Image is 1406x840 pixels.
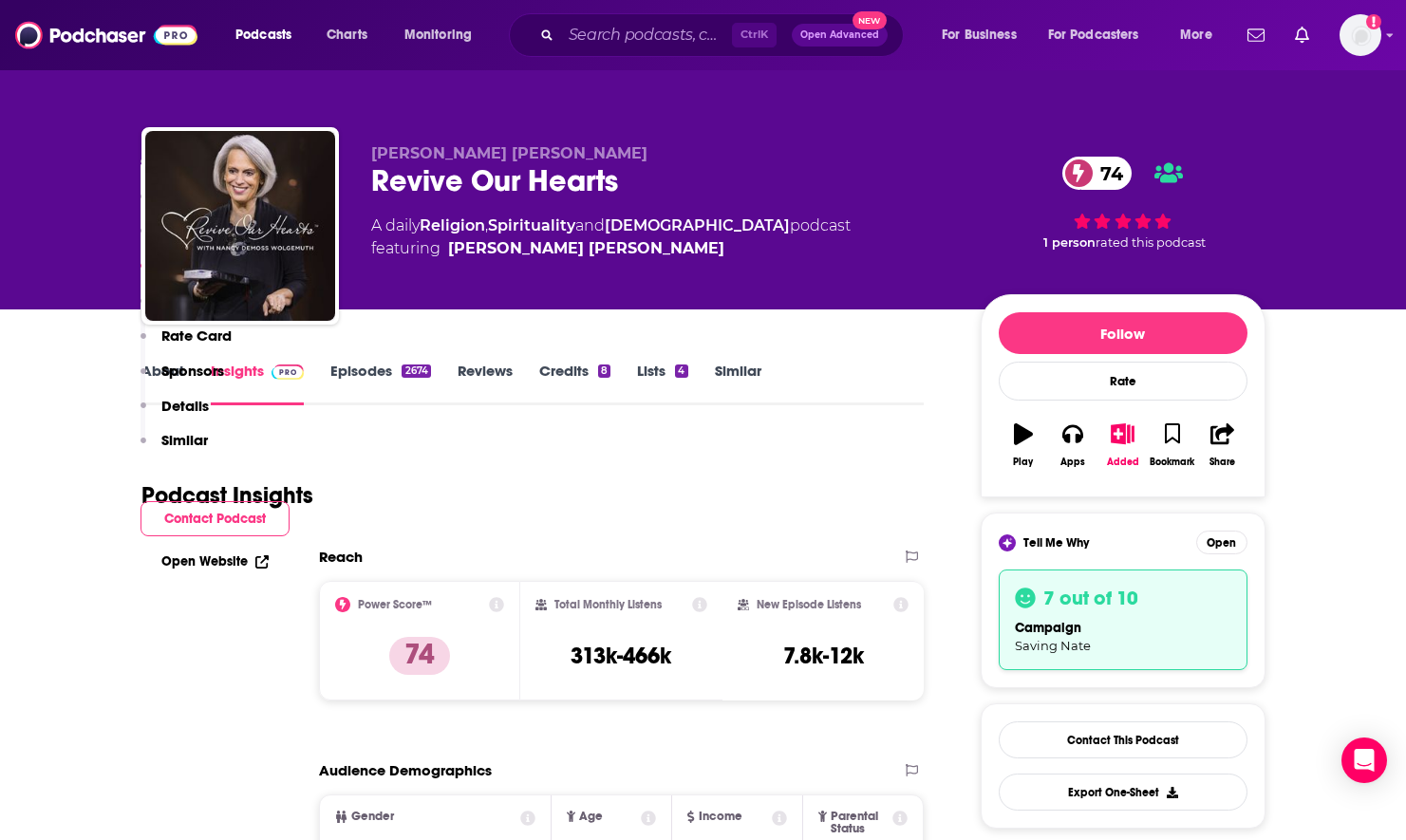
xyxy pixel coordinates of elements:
span: Open Advanced [800,30,879,40]
h3: 7.8k-12k [783,642,864,670]
button: Play [999,411,1048,479]
button: Share [1197,411,1247,479]
span: Parental Status [831,811,890,835]
div: Added [1107,457,1139,468]
div: 4 [675,364,687,378]
a: Credits8 [539,362,610,405]
div: Share [1209,457,1235,468]
span: [PERSON_NAME] [PERSON_NAME] [371,144,647,162]
a: [DEMOGRAPHIC_DATA] [605,216,790,234]
h2: New Episode Listens [757,598,861,611]
a: Nancy DeMoss Wolgemuth [448,237,724,260]
img: Podchaser - Follow, Share and Rate Podcasts [15,17,197,53]
div: 8 [598,364,610,378]
button: open menu [928,20,1040,50]
button: Bookmark [1148,411,1197,479]
a: Lists4 [637,362,687,405]
span: New [853,11,887,29]
h2: Reach [319,548,363,566]
p: Sponsors [161,362,224,380]
div: Open Intercom Messenger [1341,737,1387,783]
div: Bookmark [1150,457,1194,468]
h2: Audience Demographics [319,761,492,779]
img: Revive Our Hearts [145,131,335,321]
span: Charts [327,22,367,48]
a: 74 [1062,157,1133,190]
div: Search podcasts, credits, & more... [527,13,922,57]
input: Search podcasts, credits, & more... [561,20,732,50]
a: Episodes2674 [330,362,430,405]
button: Show profile menu [1340,14,1381,56]
span: 74 [1081,157,1133,190]
button: open menu [1167,20,1236,50]
div: Rate [999,362,1247,401]
h2: Power Score™ [358,598,432,611]
span: Ctrl K [732,23,777,47]
span: More [1180,22,1212,48]
div: Play [1013,457,1033,468]
span: and [575,216,605,234]
button: Contact Podcast [141,501,290,536]
a: Reviews [458,362,513,405]
button: Added [1097,411,1147,479]
span: campaign [1015,620,1081,636]
p: Details [161,397,209,415]
span: rated this podcast [1096,235,1206,250]
div: A daily podcast [371,215,851,260]
div: 2674 [402,364,430,378]
p: 74 [389,637,450,675]
h3: 313k-466k [571,642,671,670]
a: Religion [420,216,485,234]
button: Follow [999,312,1247,354]
div: 74 1 personrated this podcast [981,144,1265,262]
span: Saving Nate [1015,638,1091,653]
button: open menu [1036,20,1167,50]
img: User Profile [1340,14,1381,56]
span: Gender [351,811,394,823]
button: open menu [391,20,497,50]
button: Open [1196,531,1247,554]
button: Export One-Sheet [999,774,1247,811]
span: For Podcasters [1048,22,1139,48]
button: Apps [1048,411,1097,479]
a: Open Website [161,553,269,569]
button: Similar [141,431,208,466]
a: Charts [314,20,379,50]
a: Contact This Podcast [999,721,1247,758]
button: Details [141,397,209,432]
div: Apps [1060,457,1085,468]
button: Open AdvancedNew [792,24,888,47]
span: Age [579,811,603,823]
h2: Total Monthly Listens [554,598,662,611]
a: Spirituality [488,216,575,234]
button: open menu [222,20,316,50]
span: Monitoring [404,22,472,48]
span: featuring [371,237,851,260]
p: Similar [161,431,208,449]
a: Show notifications dropdown [1240,19,1272,51]
span: Podcasts [235,22,291,48]
span: Tell Me Why [1023,535,1089,551]
a: Show notifications dropdown [1287,19,1317,51]
span: For Business [942,22,1017,48]
span: 1 person [1043,235,1096,250]
img: tell me why sparkle [1002,537,1013,549]
span: , [485,216,488,234]
button: Sponsors [141,362,224,397]
svg: Add a profile image [1366,14,1381,29]
h3: 7 out of 10 [1043,586,1138,610]
a: Similar [715,362,761,405]
span: Income [699,811,742,823]
span: Logged in as nwierenga [1340,14,1381,56]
